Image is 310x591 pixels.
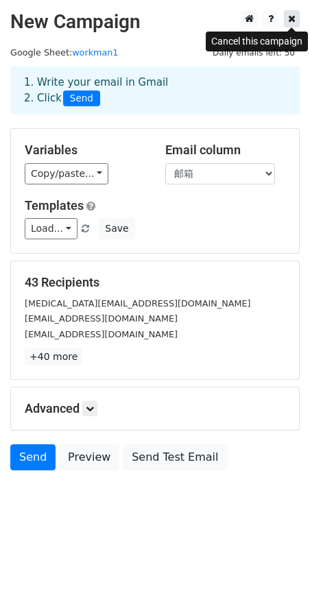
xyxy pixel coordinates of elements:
a: Copy/paste... [25,163,108,184]
a: Load... [25,218,77,239]
a: +40 more [25,348,82,365]
small: [EMAIL_ADDRESS][DOMAIN_NAME] [25,313,178,324]
iframe: Chat Widget [241,525,310,591]
button: Save [99,218,134,239]
a: Send [10,444,56,470]
span: Send [63,91,100,107]
h5: Advanced [25,401,285,416]
a: Send Test Email [123,444,227,470]
div: Cancel this campaign [206,32,308,51]
h5: Variables [25,143,145,158]
h5: 43 Recipients [25,275,285,290]
small: [MEDICAL_DATA][EMAIL_ADDRESS][DOMAIN_NAME] [25,298,250,309]
a: Templates [25,198,84,213]
h5: Email column [165,143,285,158]
h2: New Campaign [10,10,300,34]
a: Daily emails left: 50 [208,47,300,58]
a: Preview [59,444,119,470]
small: [EMAIL_ADDRESS][DOMAIN_NAME] [25,329,178,339]
div: 1. Write your email in Gmail 2. Click [14,75,296,106]
div: 聊天小组件 [241,525,310,591]
small: Google Sheet: [10,47,118,58]
a: workman1 [72,47,118,58]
